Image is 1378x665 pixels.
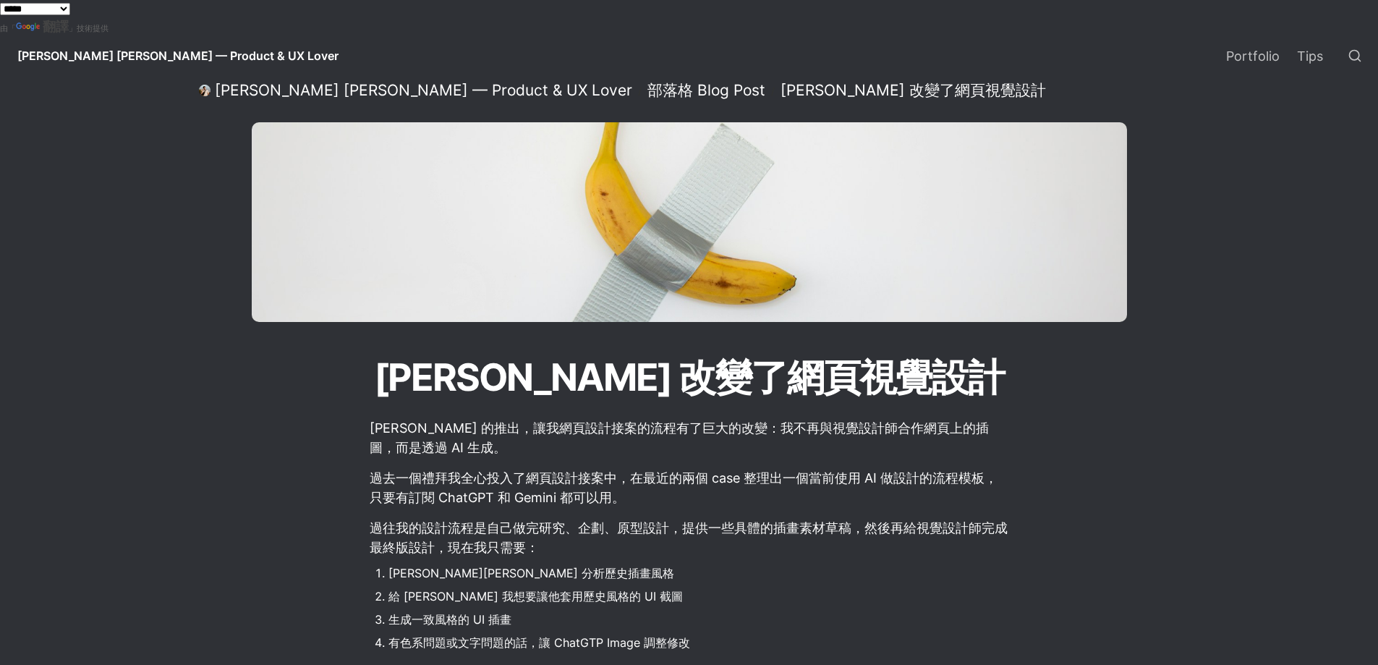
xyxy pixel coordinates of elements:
p: [PERSON_NAME] 的推出，讓我網頁設計接案的流程有了巨大的改變：我不再與視覺設計師合作網頁上的插圖，而是透過 AI 生成。 [368,416,1011,459]
h1: [PERSON_NAME] 改變了網頁視覺設計 [299,348,1080,407]
span: [PERSON_NAME] [PERSON_NAME] — Product & UX Lover [17,48,339,63]
img: Google 翻譯 [16,22,43,33]
div: 部落格 Blog Post [647,81,765,100]
span: / [638,85,642,97]
li: 生成一致風格的 UI 插畫 [388,609,1011,630]
a: [PERSON_NAME] [PERSON_NAME] — Product & UX Lover [6,35,350,76]
p: 過往我的設計流程是自己做完研究、企劃、原型設計，提供一些具體的插畫素材草稿，然後再給視覺設計師完成最終版設計，現在我只需要： [368,516,1011,559]
a: [PERSON_NAME] [PERSON_NAME] — Product & UX Lover [195,82,637,99]
a: Portfolio [1217,35,1288,76]
a: Tips [1288,35,1332,76]
li: 給 [PERSON_NAME] 我想要讓他套用歷史風格的 UI 截圖 [388,585,1011,607]
a: [PERSON_NAME] 改變了網頁視覺設計 [776,82,1050,99]
div: [PERSON_NAME] [PERSON_NAME] — Product & UX Lover [215,81,632,100]
li: 有色系問題或文字問題的話，讓 ChatGTP Image 調整修改 [388,632,1011,653]
p: 過去一個禮拜我全心投入了網頁設計接案中，在最近的兩個 case 整理出一個當前使用 AI 做設計的流程模板，只要有訂閱 ChatGPT 和 Gemini 都可以用。 [368,466,1011,509]
a: 翻譯 [16,19,69,34]
img: Nano Banana 改變了網頁視覺設計 [252,122,1127,322]
img: Daniel Lee — Product & UX Lover [199,85,210,96]
a: 部落格 Blog Post [643,82,770,99]
li: [PERSON_NAME][PERSON_NAME] 分析歷史插畫風格 [388,562,1011,584]
span: / [771,85,775,97]
div: [PERSON_NAME] 改變了網頁視覺設計 [781,81,1046,100]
